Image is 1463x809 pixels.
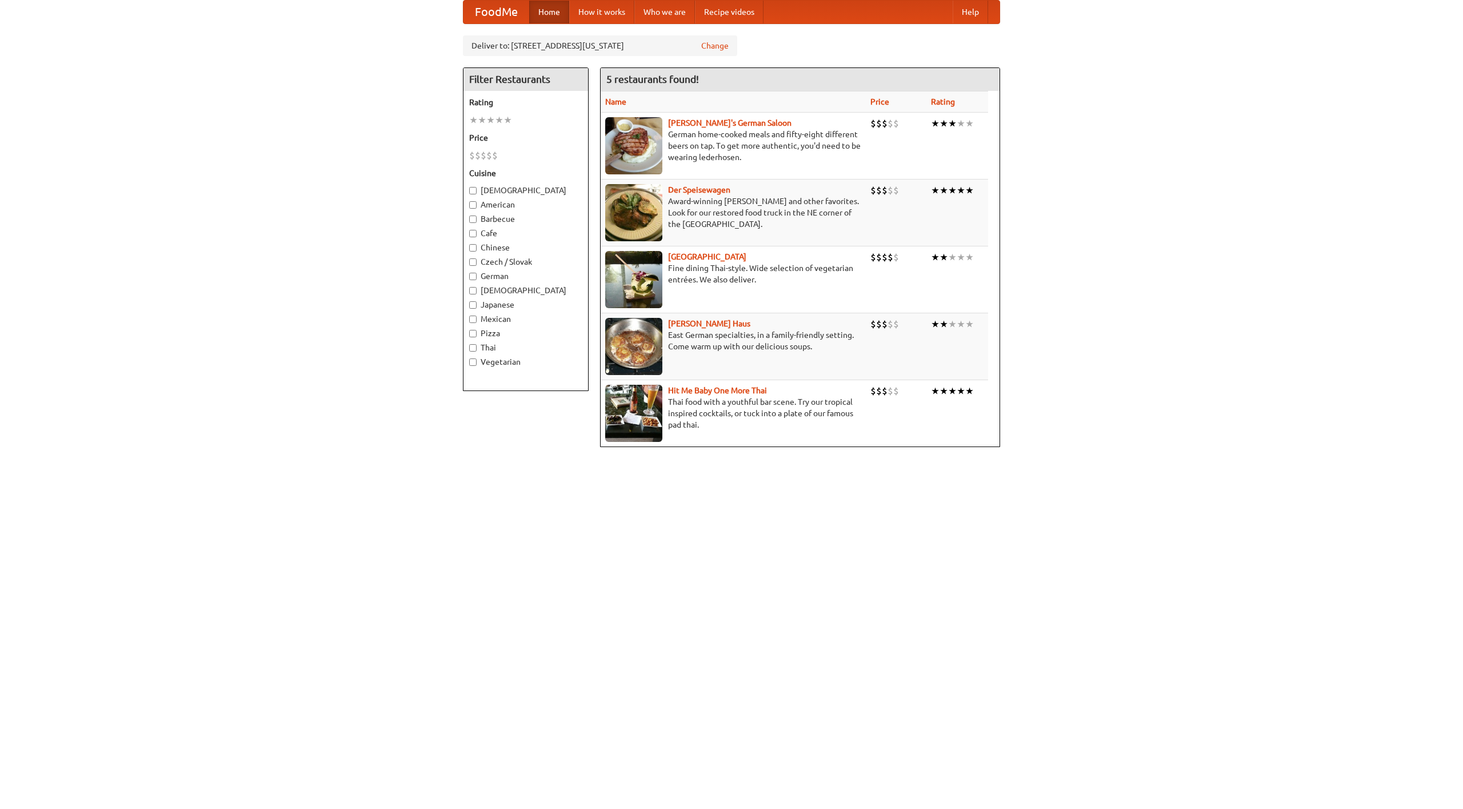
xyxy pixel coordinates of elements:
li: ★ [957,251,965,264]
label: Mexican [469,313,582,325]
li: ★ [931,117,940,130]
a: Change [701,40,729,51]
img: kohlhaus.jpg [605,318,662,375]
li: $ [475,149,481,162]
li: ★ [486,114,495,126]
li: $ [893,184,899,197]
p: German home-cooked meals and fifty-eight different beers on tap. To get more authentic, you'd nee... [605,129,861,163]
li: $ [870,318,876,330]
input: [DEMOGRAPHIC_DATA] [469,287,477,294]
a: Price [870,97,889,106]
ng-pluralize: 5 restaurants found! [606,74,699,85]
li: $ [888,318,893,330]
label: Japanese [469,299,582,310]
li: ★ [948,117,957,130]
li: $ [893,318,899,330]
img: esthers.jpg [605,117,662,174]
b: [PERSON_NAME] Haus [668,319,750,328]
li: $ [876,184,882,197]
li: ★ [940,251,948,264]
li: $ [481,149,486,162]
li: ★ [965,117,974,130]
a: Rating [931,97,955,106]
h5: Price [469,132,582,144]
li: $ [888,184,893,197]
li: $ [888,117,893,130]
li: ★ [478,114,486,126]
li: ★ [948,251,957,264]
input: Cafe [469,230,477,237]
a: Recipe videos [695,1,764,23]
p: Thai food with a youthful bar scene. Try our tropical inspired cocktails, or tuck into a plate of... [605,396,861,431]
li: ★ [948,385,957,397]
li: ★ [931,251,940,264]
input: Vegetarian [469,358,477,366]
a: [PERSON_NAME]'s German Saloon [668,118,792,127]
li: $ [870,184,876,197]
a: Name [605,97,626,106]
li: ★ [957,385,965,397]
input: Thai [469,344,477,352]
label: Barbecue [469,213,582,225]
li: ★ [957,184,965,197]
input: Barbecue [469,216,477,223]
li: $ [469,149,475,162]
li: $ [882,184,888,197]
input: Czech / Slovak [469,258,477,266]
h5: Rating [469,97,582,108]
label: Cafe [469,228,582,239]
li: ★ [948,184,957,197]
input: Chinese [469,244,477,252]
a: [GEOGRAPHIC_DATA] [668,252,746,261]
li: ★ [931,318,940,330]
img: speisewagen.jpg [605,184,662,241]
li: ★ [948,318,957,330]
li: ★ [940,117,948,130]
li: $ [882,385,888,397]
p: East German specialties, in a family-friendly setting. Come warm up with our delicious soups. [605,329,861,352]
input: Mexican [469,316,477,323]
li: ★ [931,385,940,397]
li: ★ [965,385,974,397]
a: FoodMe [463,1,529,23]
label: Chinese [469,242,582,253]
li: ★ [940,318,948,330]
li: ★ [495,114,503,126]
li: $ [870,251,876,264]
input: German [469,273,477,280]
h4: Filter Restaurants [463,68,588,91]
li: ★ [469,114,478,126]
div: Deliver to: [STREET_ADDRESS][US_STATE] [463,35,737,56]
li: ★ [503,114,512,126]
a: Hit Me Baby One More Thai [668,386,767,395]
b: Der Speisewagen [668,185,730,194]
p: Award-winning [PERSON_NAME] and other favorites. Look for our restored food truck in the NE corne... [605,196,861,230]
li: ★ [957,117,965,130]
a: Who we are [634,1,695,23]
label: [DEMOGRAPHIC_DATA] [469,285,582,296]
li: $ [870,385,876,397]
img: babythai.jpg [605,385,662,442]
input: Pizza [469,330,477,337]
li: $ [882,318,888,330]
input: American [469,201,477,209]
h5: Cuisine [469,168,582,179]
label: [DEMOGRAPHIC_DATA] [469,185,582,196]
img: satay.jpg [605,251,662,308]
li: $ [876,385,882,397]
li: $ [893,251,899,264]
li: ★ [965,184,974,197]
li: $ [888,385,893,397]
li: ★ [965,251,974,264]
li: $ [870,117,876,130]
li: $ [893,117,899,130]
li: $ [486,149,492,162]
li: $ [888,251,893,264]
li: $ [876,251,882,264]
label: Thai [469,342,582,353]
a: How it works [569,1,634,23]
input: Japanese [469,301,477,309]
label: Pizza [469,328,582,339]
